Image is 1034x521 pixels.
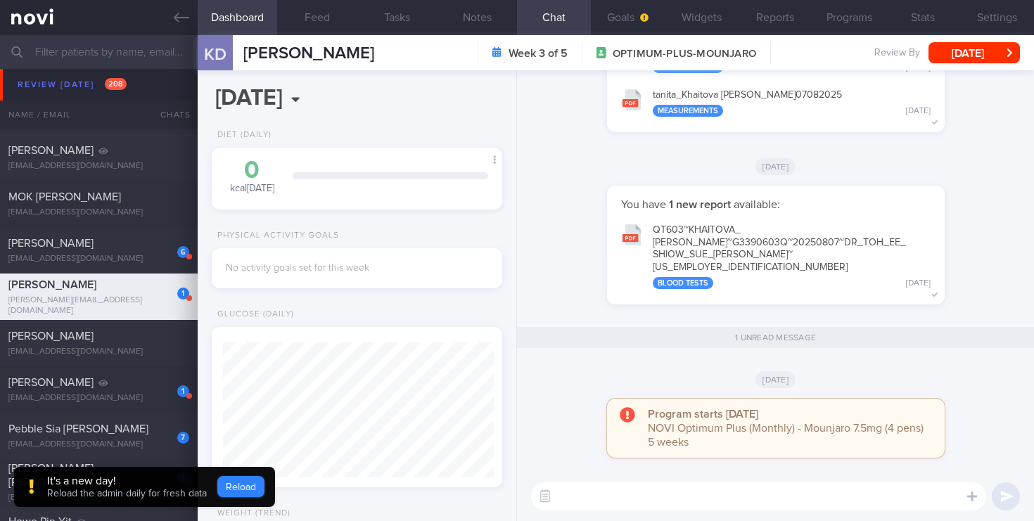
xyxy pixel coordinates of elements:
[8,377,94,388] span: [PERSON_NAME]
[928,42,1020,63] button: [DATE]
[874,47,920,60] span: Review By
[177,107,189,119] div: 4
[177,432,189,444] div: 7
[8,161,189,172] div: [EMAIL_ADDRESS][DOMAIN_NAME]
[47,474,207,488] div: It's a new day!
[8,439,189,450] div: [EMAIL_ADDRESS][DOMAIN_NAME]
[212,130,272,141] div: Diet (Daily)
[8,493,189,503] div: [EMAIL_ADDRESS][DOMAIN_NAME]
[653,224,931,289] div: QT603~KHAITOVA_ [PERSON_NAME]~G3390603Q~20250807~DR_ TOH_ EE_ SHIOW_ SUE_ [PERSON_NAME]~[US_EMPLO...
[509,46,568,60] strong: Week 3 of 5
[243,45,374,62] span: [PERSON_NAME]
[8,295,189,316] div: [PERSON_NAME][EMAIL_ADDRESS][DOMAIN_NAME]
[906,106,931,117] div: [DATE]
[653,89,931,117] div: tanita_ Khaitova [PERSON_NAME] 07082025
[212,231,339,241] div: Physical Activity Goals
[8,347,189,357] div: [EMAIL_ADDRESS][DOMAIN_NAME]
[226,262,488,275] div: No activity goals set for this week
[8,463,94,488] span: [PERSON_NAME] [PERSON_NAME]
[613,47,756,61] span: OPTIMUM-PLUS-MOUNJARO
[648,437,689,448] span: 5 weeks
[226,158,279,183] div: 0
[906,278,931,289] div: [DATE]
[8,330,94,342] span: [PERSON_NAME]
[47,489,207,499] span: Reload the admin daily for fresh data
[212,309,294,320] div: Glucose (Daily)
[8,191,121,202] span: MOK [PERSON_NAME]
[648,409,758,420] strong: Program starts [DATE]
[8,115,189,125] div: [EMAIL_ADDRESS][DOMAIN_NAME]
[653,277,713,289] div: Blood Tests
[217,476,264,497] button: Reload
[177,385,189,397] div: 1
[614,215,938,296] button: QT603~KHAITOVA_[PERSON_NAME]~G3390603Q~20250807~DR_TOH_EE_SHIOW_SUE_[PERSON_NAME]~[US_EMPLOYER_ID...
[8,254,189,264] div: [EMAIL_ADDRESS][DOMAIN_NAME]
[8,145,94,156] span: [PERSON_NAME]
[8,279,96,290] span: [PERSON_NAME]
[755,371,796,388] span: [DATE]
[666,199,734,210] strong: 1 new report
[653,105,723,117] div: Measurements
[8,207,189,218] div: [EMAIL_ADDRESS][DOMAIN_NAME]
[755,158,796,175] span: [DATE]
[177,288,189,300] div: 1
[614,80,938,124] button: tanita_Khaitova [PERSON_NAME]07082025 Measurements [DATE]
[8,393,189,404] div: [EMAIL_ADDRESS][DOMAIN_NAME]
[226,158,279,195] div: kcal [DATE]
[189,27,241,81] div: KD
[621,198,931,212] p: You have available:
[8,423,148,435] span: Pebble Sia [PERSON_NAME]
[177,246,189,258] div: 6
[8,98,94,110] span: [PERSON_NAME]
[648,423,924,434] span: NOVI Optimum Plus (Monthly) - Mounjaro 7.5mg (4 pens)
[8,63,189,84] div: [PERSON_NAME][EMAIL_ADDRESS][DOMAIN_NAME]
[8,238,94,249] span: [PERSON_NAME]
